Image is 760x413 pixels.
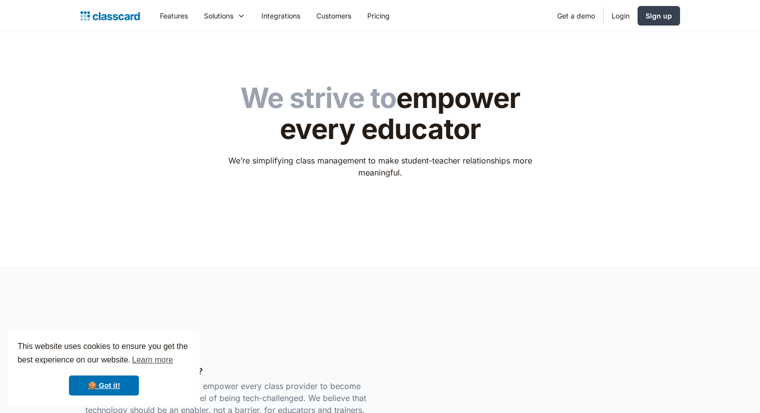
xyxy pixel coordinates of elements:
a: learn more about cookies [130,352,174,367]
span: We strive to [240,81,396,115]
a: Login [604,4,638,27]
div: cookieconsent [8,331,200,405]
p: We’re simplifying class management to make student-teacher relationships more meaningful. [221,154,539,178]
a: Customers [308,4,359,27]
a: Get a demo [549,4,603,27]
div: Sign up [646,10,672,21]
div: Solutions [204,10,233,21]
h3: What set us on this journey? [85,364,375,378]
a: home [80,9,140,23]
div: Solutions [196,4,253,27]
a: dismiss cookie message [69,375,139,395]
a: Pricing [359,4,398,27]
a: Integrations [253,4,308,27]
a: Sign up [638,6,680,25]
a: Features [152,4,196,27]
h1: empower every educator [221,83,539,144]
span: This website uses cookies to ensure you get the best experience on our website. [17,340,190,367]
